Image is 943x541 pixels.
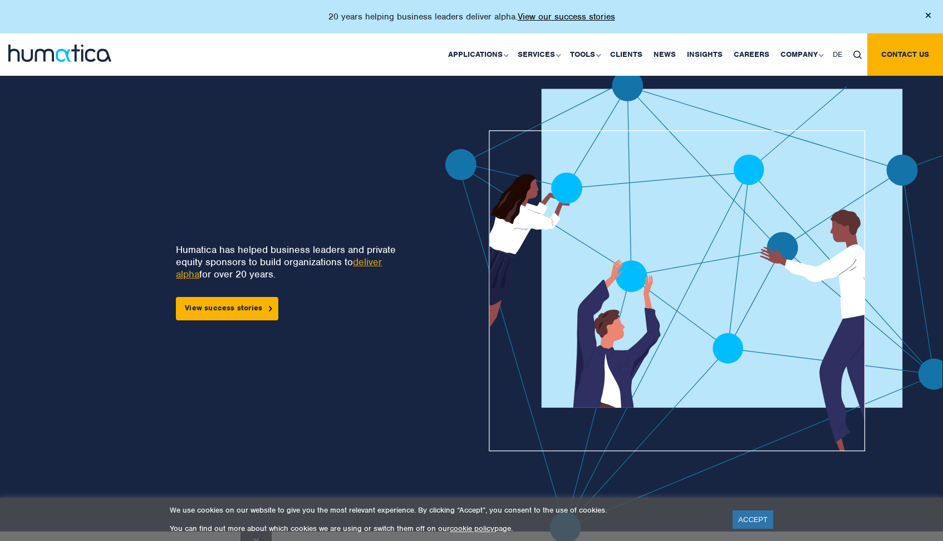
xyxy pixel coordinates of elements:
[518,11,615,22] a: View our success stories
[648,33,681,76] a: News
[512,33,564,76] a: Services
[328,11,615,22] p: 20 years helping business leaders deliver alpha.
[443,33,512,76] a: Applications
[170,524,719,533] p: You can find out more about which cookies we are using or switch them off on our page.
[775,33,827,76] a: Company
[833,50,842,59] span: DE
[176,297,278,320] a: View success stories
[564,33,605,76] a: Tools
[853,51,862,59] img: search_icon
[8,45,111,62] img: logo
[733,510,773,529] a: ACCEPT
[170,505,719,515] p: We use cookies on our website to give you the most relevant experience. By clicking “Accept”, you...
[827,33,848,76] a: DE
[450,524,494,533] a: cookie policy
[176,256,382,280] a: deliver alpha
[728,33,775,76] a: Careers
[867,33,943,76] a: Contact us
[176,243,404,280] p: Humatica has helped business leaders and private equity sponsors to build organizations to for ov...
[269,306,272,311] img: arrowicon
[681,33,728,76] a: Insights
[605,33,648,76] a: Clients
